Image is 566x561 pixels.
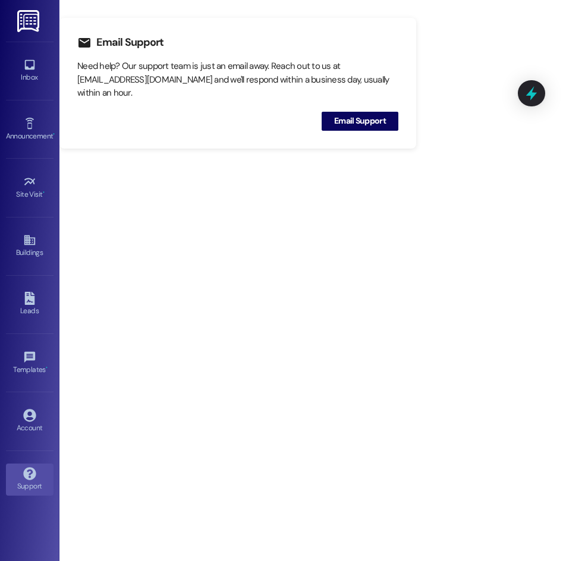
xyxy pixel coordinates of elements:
[53,130,55,138] span: •
[322,112,398,131] button: Email Support
[334,115,386,127] span: Email Support
[6,55,54,87] a: Inbox
[6,288,54,320] a: Leads
[6,230,54,262] a: Buildings
[96,36,163,49] h3: Email Support
[6,405,54,437] a: Account
[46,364,48,372] span: •
[6,464,54,496] a: Support
[77,59,398,100] div: Need help? Our support team is just an email away. Reach out to us at [EMAIL_ADDRESS][DOMAIN_NAME...
[6,347,54,379] a: Templates •
[6,172,54,204] a: Site Visit •
[17,10,42,32] img: ResiDesk Logo
[43,188,45,197] span: •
